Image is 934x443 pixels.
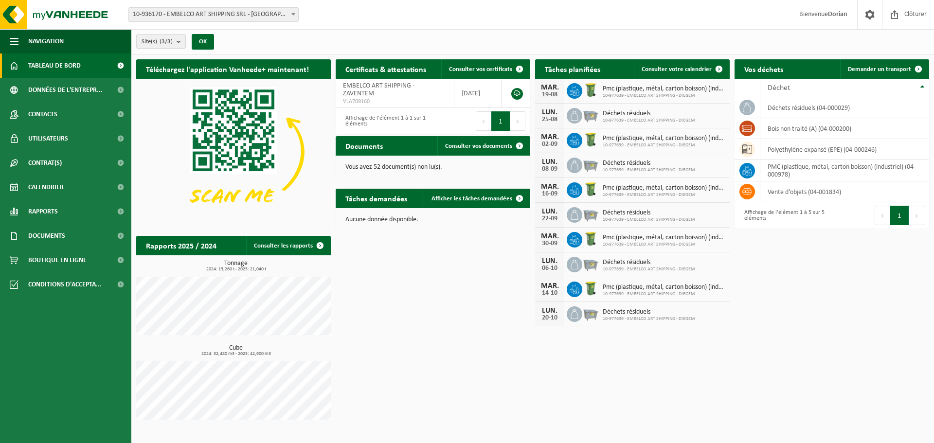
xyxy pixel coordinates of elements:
h2: Certificats & attestations [336,59,436,78]
button: 1 [890,206,909,225]
count: (3/3) [160,38,173,45]
p: Aucune donnée disponible. [345,216,521,223]
div: MAR. [540,183,559,191]
div: 08-09 [540,166,559,173]
span: Calendrier [28,175,64,199]
h2: Tâches demandées [336,189,417,208]
td: vente d'objets (04-001834) [760,181,929,202]
span: Navigation [28,29,64,53]
span: Rapports [28,199,58,224]
span: 10-977639 - EMBELCO ART SHIPPING - DIEGEM [603,242,725,248]
button: Next [909,206,924,225]
a: Consulter vos certificats [441,59,529,79]
div: MAR. [540,232,559,240]
img: WB-0240-HPE-GN-50 [582,131,599,148]
td: déchets résiduels (04-000029) [760,97,929,118]
button: Site(s)(3/3) [136,34,186,49]
span: Déchets résiduels [603,308,695,316]
div: 02-09 [540,141,559,148]
span: 10-977639 - EMBELCO ART SHIPPING - DIEGEM [603,291,725,297]
td: polyethylène expansé (EPE) (04-000246) [760,139,929,160]
span: Afficher les tâches demandées [431,195,512,202]
button: Previous [476,111,491,131]
div: MAR. [540,84,559,91]
span: 10-977639 - EMBELCO ART SHIPPING - DIEGEM [603,217,695,223]
img: WB-2500-GAL-GY-01 [582,206,599,222]
h3: Cube [141,345,331,356]
div: 25-08 [540,116,559,123]
div: Affichage de l'élément 1 à 1 sur 1 éléments [341,110,428,132]
h2: Tâches planifiées [535,59,610,78]
h2: Téléchargez l'application Vanheede+ maintenant! [136,59,319,78]
span: 10-977639 - EMBELCO ART SHIPPING - DIEGEM [603,167,695,173]
div: LUN. [540,307,559,315]
a: Consulter les rapports [246,236,330,255]
span: Consulter vos documents [445,143,512,149]
span: Pmc (plastique, métal, carton boisson) (industriel) [603,184,725,192]
span: Pmc (plastique, métal, carton boisson) (industriel) [603,85,725,93]
button: OK [192,34,214,50]
img: WB-0240-HPE-GN-50 [582,181,599,197]
span: 10-977639 - EMBELCO ART SHIPPING - DIEGEM [603,142,725,148]
button: 1 [491,111,510,131]
span: 10-977639 - EMBELCO ART SHIPPING - DIEGEM [603,93,725,99]
span: VLA709160 [343,98,447,106]
span: Déchet [768,84,790,92]
p: Vous avez 52 document(s) non lu(s). [345,164,521,171]
div: 19-08 [540,91,559,98]
span: Déchets résiduels [603,110,695,118]
h2: Rapports 2025 / 2024 [136,236,226,255]
td: bois non traité (A) (04-000200) [760,118,929,139]
span: 10-977639 - EMBELCO ART SHIPPING - DIEGEM [603,266,695,272]
div: MAR. [540,133,559,141]
div: LUN. [540,158,559,166]
span: Documents [28,224,65,248]
span: Déchets résiduels [603,209,695,217]
div: 06-10 [540,265,559,272]
button: Next [510,111,525,131]
div: 20-10 [540,315,559,321]
span: 10-977639 - EMBELCO ART SHIPPING - DIEGEM [603,316,695,322]
h2: Documents [336,136,393,155]
strong: Dorian [828,11,847,18]
span: Pmc (plastique, métal, carton boisson) (industriel) [603,284,725,291]
img: WB-2500-GAL-GY-01 [582,305,599,321]
span: 2024: 32,480 m3 - 2025: 42,900 m3 [141,352,331,356]
img: WB-2500-GAL-GY-01 [582,106,599,123]
a: Afficher les tâches demandées [424,189,529,208]
span: Demander un transport [848,66,911,72]
span: Déchets résiduels [603,259,695,266]
span: Déchets résiduels [603,159,695,167]
a: Consulter votre calendrier [634,59,729,79]
td: [DATE] [454,79,502,108]
div: Affichage de l'élément 1 à 5 sur 5 éléments [739,205,827,226]
img: WB-0240-HPE-GN-50 [582,280,599,297]
span: Conditions d'accepta... [28,272,102,297]
span: Données de l'entrepr... [28,78,103,102]
img: WB-2500-GAL-GY-01 [582,156,599,173]
span: Pmc (plastique, métal, carton boisson) (industriel) [603,135,725,142]
span: Consulter vos certificats [449,66,512,72]
span: Contacts [28,102,57,126]
img: WB-2500-GAL-GY-01 [582,255,599,272]
span: Boutique en ligne [28,248,87,272]
span: 10-977639 - EMBELCO ART SHIPPING - DIEGEM [603,118,695,124]
span: 10-936170 - EMBELCO ART SHIPPING SRL - ETTERBEEK [128,7,299,22]
a: Consulter vos documents [437,136,529,156]
div: 14-10 [540,290,559,297]
button: Previous [875,206,890,225]
span: Contrat(s) [28,151,62,175]
span: Tableau de bord [28,53,81,78]
span: 10-977639 - EMBELCO ART SHIPPING - DIEGEM [603,192,725,198]
div: 30-09 [540,240,559,247]
span: 2024: 13,260 t - 2025: 21,040 t [141,267,331,272]
span: 10-936170 - EMBELCO ART SHIPPING SRL - ETTERBEEK [129,8,298,21]
span: EMBELCO ART SHIPPING - ZAVENTEM [343,82,414,97]
img: WB-0240-HPE-GN-50 [582,230,599,247]
a: Demander un transport [840,59,928,79]
div: LUN. [540,208,559,215]
td: PMC (plastique, métal, carton boisson) (industriel) (04-000978) [760,160,929,181]
div: 16-09 [540,191,559,197]
div: MAR. [540,282,559,290]
span: Utilisateurs [28,126,68,151]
